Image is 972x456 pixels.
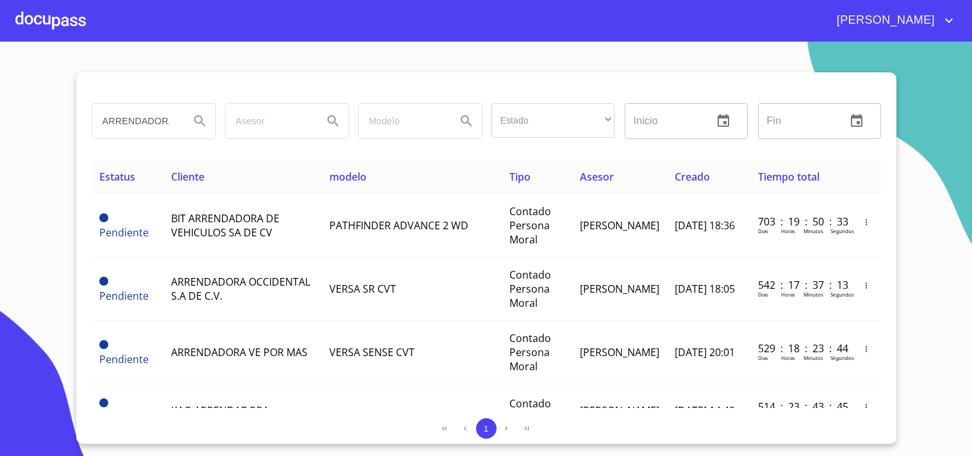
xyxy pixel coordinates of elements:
[758,354,768,361] p: Dias
[99,213,108,222] span: Pendiente
[758,215,844,229] p: 703 : 19 : 50 : 33
[509,268,551,310] span: Contado Persona Moral
[484,424,488,434] span: 1
[580,218,659,232] span: [PERSON_NAME]
[580,282,659,296] span: [PERSON_NAME]
[92,104,179,138] input: search
[580,170,614,184] span: Asesor
[827,10,957,31] button: account of current user
[185,106,215,136] button: Search
[803,354,823,361] p: Minutos
[830,227,854,234] p: Segundos
[329,345,415,359] span: VERSA SENSE CVT
[675,170,710,184] span: Creado
[318,106,349,136] button: Search
[99,398,108,407] span: Pendiente
[781,354,795,361] p: Horas
[509,170,531,184] span: Tipo
[675,403,735,418] span: [DATE] 14:42
[99,289,149,303] span: Pendiente
[99,170,135,184] span: Estatus
[226,104,313,138] input: search
[758,400,844,414] p: 514 : 23 : 43 : 45
[171,275,310,303] span: ARRENDADORA OCCIDENTAL S.A DE C.V.
[99,277,108,286] span: Pendiente
[827,10,941,31] span: [PERSON_NAME]
[580,345,659,359] span: [PERSON_NAME]
[509,396,551,425] span: Contado Flotilla
[509,331,551,373] span: Contado Persona Moral
[758,278,844,292] p: 542 : 17 : 37 : 13
[803,227,823,234] p: Minutos
[329,282,396,296] span: VERSA SR CVT
[329,170,367,184] span: modelo
[758,341,844,355] p: 529 : 18 : 23 : 44
[329,218,468,232] span: PATHFINDER ADVANCE 2 WD
[171,211,279,240] span: BIT ARRENDADORA DE VEHICULOS SA DE CV
[99,352,149,366] span: Pendiente
[758,170,820,184] span: Tiempo total
[830,291,854,298] p: Segundos
[491,103,614,138] div: ​
[758,227,768,234] p: Dias
[781,227,795,234] p: Horas
[675,282,735,296] span: [DATE] 18:05
[171,170,204,184] span: Cliente
[99,225,149,240] span: Pendiente
[580,403,659,418] span: [PERSON_NAME]
[359,104,446,138] input: search
[171,403,269,418] span: KAO ARRENDADORA
[451,106,482,136] button: Search
[509,204,551,247] span: Contado Persona Moral
[99,340,108,349] span: Pendiente
[675,345,735,359] span: [DATE] 20:01
[675,218,735,232] span: [DATE] 18:36
[781,291,795,298] p: Horas
[476,418,497,439] button: 1
[830,354,854,361] p: Segundos
[758,291,768,298] p: Dias
[171,345,308,359] span: ARRENDADORA VE POR MAS
[803,291,823,298] p: Minutos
